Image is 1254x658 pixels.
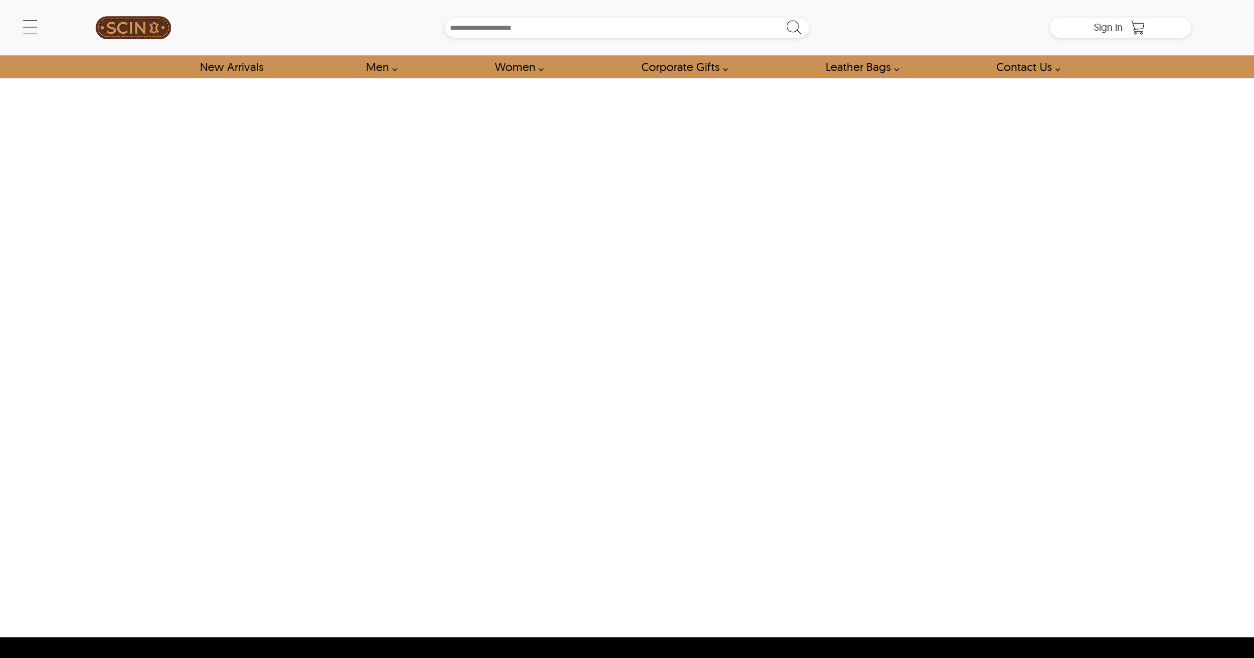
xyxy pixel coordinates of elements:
[814,55,905,78] a: Shop Leather Bags
[354,55,403,78] a: shop men's leather jackets
[1094,24,1123,32] a: Sign in
[985,55,1066,78] a: contact-us
[630,55,733,78] a: Shop Leather Corporate Gifts
[96,5,171,50] img: SCIN
[1128,20,1148,35] a: Shopping Cart
[188,55,274,78] a: Shop New Arrivals
[1094,21,1123,33] span: Sign in
[63,5,204,50] a: SCIN
[483,55,549,78] a: Shop Women Leather Jackets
